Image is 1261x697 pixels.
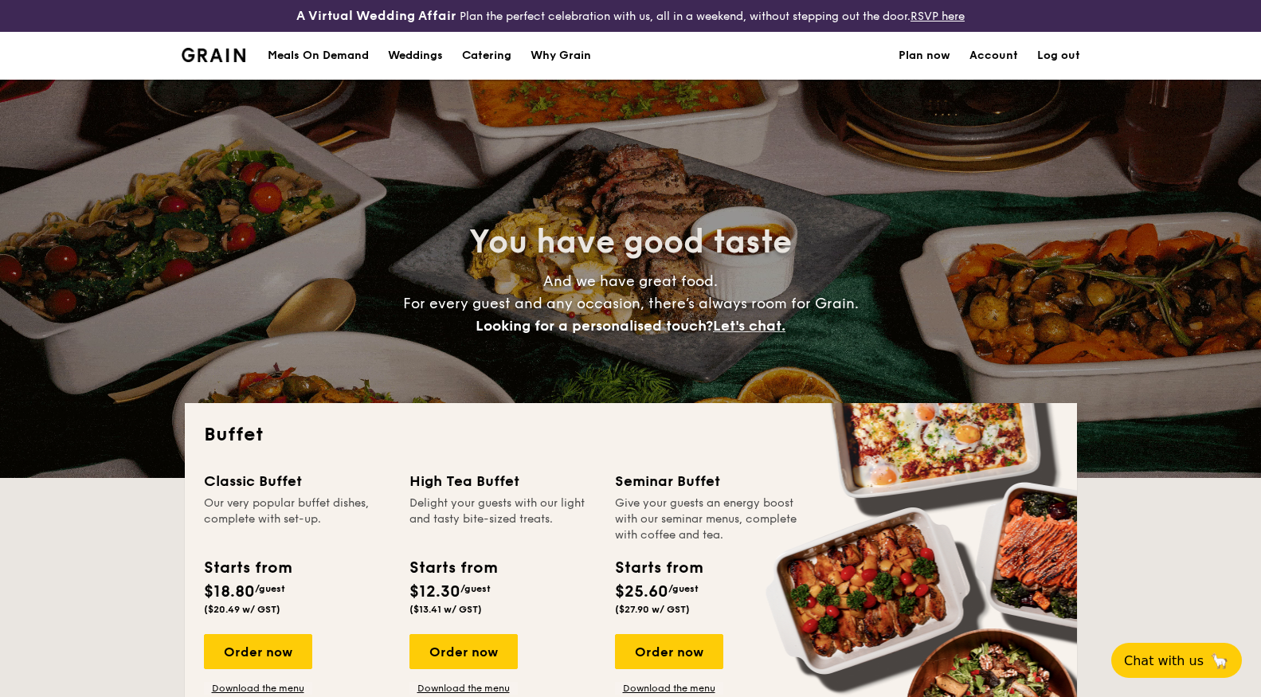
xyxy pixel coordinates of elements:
[615,495,801,543] div: Give your guests an energy boost with our seminar menus, complete with coffee and tea.
[204,582,255,601] span: $18.80
[469,223,792,261] span: You have good taste
[531,32,591,80] div: Why Grain
[409,604,482,615] span: ($13.41 w/ GST)
[452,32,521,80] a: Catering
[403,272,859,335] span: And we have great food. For every guest and any occasion, there’s always room for Grain.
[462,32,511,80] h1: Catering
[258,32,378,80] a: Meals On Demand
[521,32,601,80] a: Why Grain
[668,583,699,594] span: /guest
[615,604,690,615] span: ($27.90 w/ GST)
[1111,643,1242,678] button: Chat with us🦙
[210,6,1051,25] div: Plan the perfect celebration with us, all in a weekend, without stepping out the door.
[615,470,801,492] div: Seminar Buffet
[204,470,390,492] div: Classic Buffet
[409,495,596,543] div: Delight your guests with our light and tasty bite-sized treats.
[204,422,1058,448] h2: Buffet
[1210,652,1229,670] span: 🦙
[713,317,785,335] span: Let's chat.
[911,10,965,23] a: RSVP here
[204,682,312,695] a: Download the menu
[899,32,950,80] a: Plan now
[268,32,369,80] div: Meals On Demand
[388,32,443,80] div: Weddings
[476,317,713,335] span: Looking for a personalised touch?
[296,6,456,25] h4: A Virtual Wedding Affair
[1124,653,1204,668] span: Chat with us
[409,682,518,695] a: Download the menu
[969,32,1018,80] a: Account
[615,634,723,669] div: Order now
[182,48,246,62] img: Grain
[409,470,596,492] div: High Tea Buffet
[204,556,291,580] div: Starts from
[182,48,246,62] a: Logotype
[460,583,491,594] span: /guest
[409,582,460,601] span: $12.30
[409,556,496,580] div: Starts from
[378,32,452,80] a: Weddings
[615,556,702,580] div: Starts from
[204,495,390,543] div: Our very popular buffet dishes, complete with set-up.
[409,634,518,669] div: Order now
[255,583,285,594] span: /guest
[204,634,312,669] div: Order now
[1037,32,1080,80] a: Log out
[615,582,668,601] span: $25.60
[615,682,723,695] a: Download the menu
[204,604,280,615] span: ($20.49 w/ GST)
